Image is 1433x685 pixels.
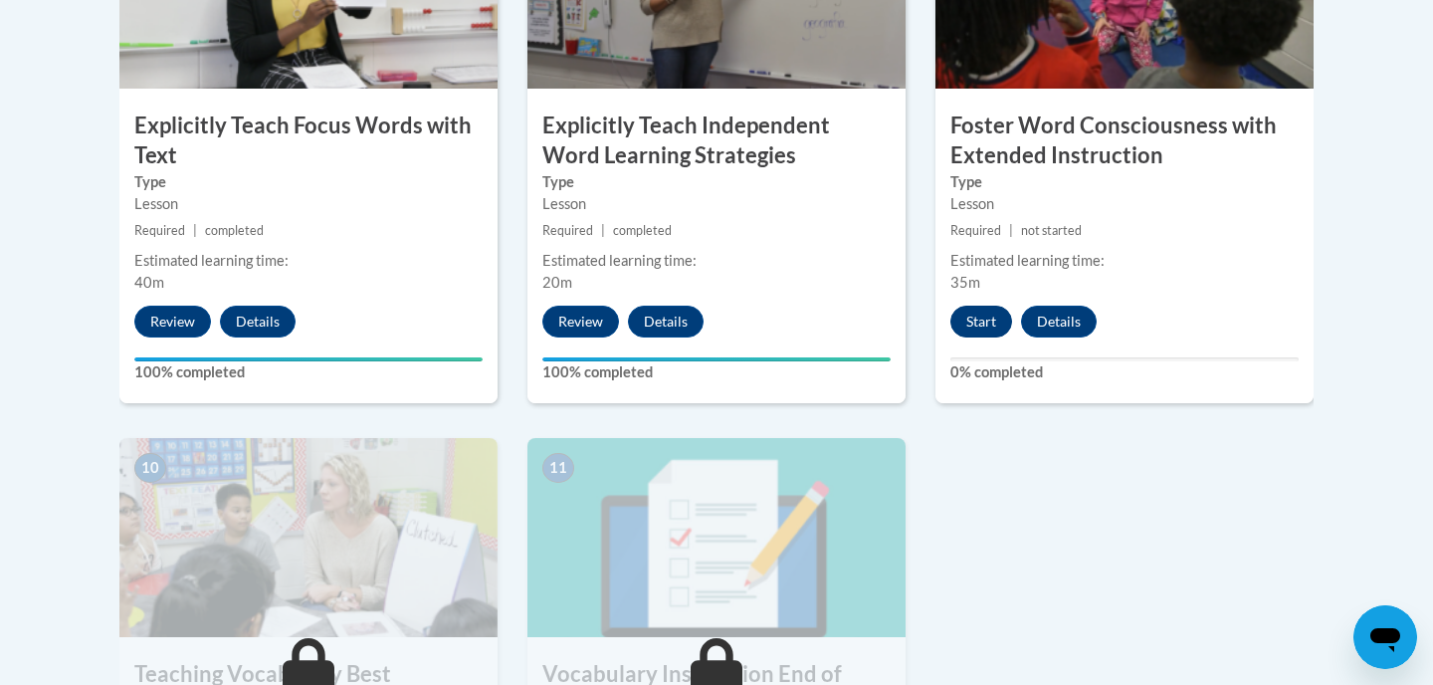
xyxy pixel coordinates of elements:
img: Course Image [119,438,498,637]
img: Course Image [527,438,906,637]
h3: Explicitly Teach Independent Word Learning Strategies [527,111,906,172]
div: Lesson [542,193,891,215]
div: Estimated learning time: [950,250,1299,272]
span: Required [950,223,1001,238]
button: Review [542,306,619,338]
span: not started [1021,223,1082,238]
span: 35m [950,274,980,291]
h3: Explicitly Teach Focus Words with Text [119,111,498,172]
span: Required [542,223,593,238]
div: Lesson [134,193,483,215]
span: 40m [134,274,164,291]
iframe: Button to launch messaging window [1353,605,1417,669]
span: 11 [542,453,574,483]
label: Type [542,171,891,193]
button: Start [950,306,1012,338]
button: Details [1021,306,1097,338]
span: | [601,223,605,238]
div: Your progress [134,357,483,361]
span: Required [134,223,185,238]
h3: Foster Word Consciousness with Extended Instruction [935,111,1314,172]
span: completed [613,223,672,238]
button: Details [220,306,296,338]
label: 100% completed [542,361,891,383]
div: Lesson [950,193,1299,215]
span: | [193,223,197,238]
span: 10 [134,453,166,483]
button: Review [134,306,211,338]
span: | [1009,223,1013,238]
span: 20m [542,274,572,291]
span: completed [205,223,264,238]
label: Type [950,171,1299,193]
div: Estimated learning time: [542,250,891,272]
div: Your progress [542,357,891,361]
label: 100% completed [134,361,483,383]
label: Type [134,171,483,193]
button: Details [628,306,704,338]
div: Estimated learning time: [134,250,483,272]
label: 0% completed [950,361,1299,383]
